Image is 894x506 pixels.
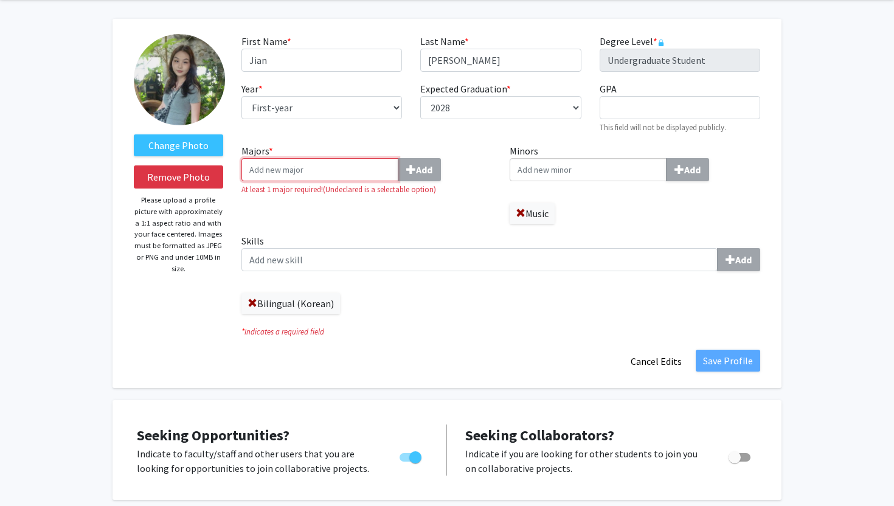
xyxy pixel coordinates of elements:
[510,158,667,181] input: MinorsAdd
[623,350,690,373] button: Cancel Edits
[717,248,760,271] button: Skills
[395,446,428,465] div: Toggle
[600,34,665,49] label: Degree Level
[241,81,263,96] label: Year
[696,350,760,372] button: Save Profile
[416,164,432,176] b: Add
[735,254,752,266] b: Add
[510,203,555,224] label: Music
[510,144,760,181] label: Minors
[137,446,376,476] p: Indicate to faculty/staff and other users that you are looking for opportunities to join collabor...
[657,39,665,46] svg: This information is provided and automatically updated by Johns Hopkins University and is not edi...
[241,326,760,338] i: Indicates a required field
[134,34,225,125] img: Profile Picture
[420,34,469,49] label: Last Name
[241,144,492,181] label: Majors
[666,158,709,181] button: Minors
[137,426,289,445] span: Seeking Opportunities?
[134,165,223,189] button: Remove Photo
[600,81,617,96] label: GPA
[241,158,398,181] input: Majors*Add
[465,446,705,476] p: Indicate if you are looking for other students to join you on collaborative projects.
[134,134,223,156] label: ChangeProfile Picture
[465,426,614,445] span: Seeking Collaborators?
[241,234,760,271] label: Skills
[241,293,340,314] label: Bilingual (Korean)
[241,248,718,271] input: SkillsAdd
[9,451,52,497] iframe: Chat
[724,446,757,465] div: Toggle
[134,195,223,274] p: Please upload a profile picture with approximately a 1:1 aspect ratio and with your face centered...
[241,34,291,49] label: First Name
[420,81,511,96] label: Expected Graduation
[684,164,701,176] b: Add
[241,184,492,195] small: At least 1 major required! (Undeclared is a selectable option)
[600,122,726,132] small: This field will not be displayed publicly.
[398,158,441,181] button: Majors*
